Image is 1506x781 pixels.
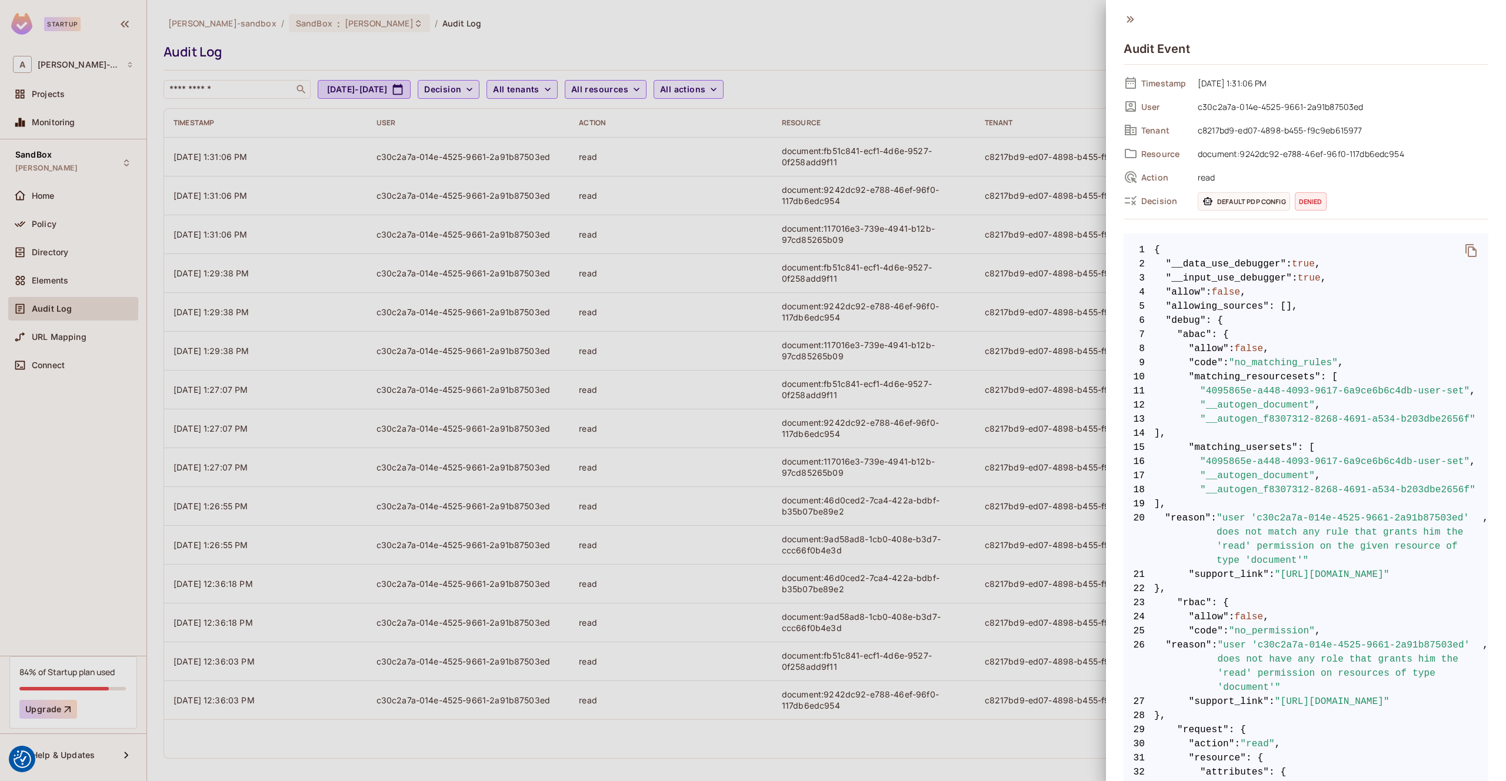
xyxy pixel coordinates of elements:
[1124,638,1154,695] span: 26
[1217,511,1482,568] span: "user 'c30c2a7a-014e-4525-9661-2a91b87503ed' does not match any rule that grants him the 'read' p...
[1124,582,1488,596] span: },
[1124,568,1154,582] span: 21
[1269,765,1286,779] span: : {
[1192,76,1488,90] span: [DATE] 1:31:06 PM
[1166,257,1287,271] span: "__data_use_debugger"
[1263,610,1269,624] span: ,
[1124,398,1154,412] span: 12
[1295,192,1327,211] span: denied
[1212,328,1229,342] span: : {
[1177,596,1212,610] span: "rbac"
[1292,271,1298,285] span: :
[1166,313,1206,328] span: "debug"
[1124,42,1190,56] h4: Audit Event
[1124,328,1154,342] span: 7
[1275,695,1390,709] span: "[URL][DOMAIN_NAME]"
[1482,638,1488,695] span: ,
[1198,192,1290,211] span: Default PDP config
[1124,483,1154,497] span: 18
[1189,342,1229,356] span: "allow"
[1229,723,1246,737] span: : {
[1124,582,1154,596] span: 22
[1166,299,1270,313] span: "allowing_sources"
[1269,568,1275,582] span: :
[1192,123,1488,137] span: c8217bd9-ed07-4898-b455-f9c9eb615977
[1321,370,1338,384] span: : [
[1286,257,1292,271] span: :
[1124,257,1154,271] span: 2
[1124,596,1154,610] span: 23
[1189,370,1321,384] span: "matching_resourcesets"
[1189,737,1235,751] span: "action"
[1189,568,1270,582] span: "support_link"
[1124,497,1154,511] span: 19
[1235,737,1241,751] span: :
[1141,78,1188,89] span: Timestamp
[1206,285,1212,299] span: :
[1189,751,1247,765] span: "resource"
[1240,737,1275,751] span: "read"
[1124,737,1154,751] span: 30
[1292,257,1315,271] span: true
[1229,624,1315,638] span: "no_permission"
[1189,695,1270,709] span: "support_link"
[14,750,31,768] button: Consent Preferences
[1141,101,1188,112] span: User
[1166,285,1206,299] span: "allow"
[1166,638,1212,695] span: "reason"
[1124,709,1488,723] span: },
[1141,125,1188,136] span: Tenant
[1229,356,1338,370] span: "no_matching_rules"
[1240,285,1246,299] span: ,
[1298,440,1315,455] span: : [
[1141,172,1188,183] span: Action
[1189,356,1224,370] span: "code"
[1470,455,1475,469] span: ,
[1124,455,1154,469] span: 16
[1211,511,1217,568] span: :
[1223,356,1229,370] span: :
[1275,737,1281,751] span: ,
[1235,342,1264,356] span: false
[1212,285,1241,299] span: false
[1124,243,1154,257] span: 1
[1482,511,1488,568] span: ,
[1124,610,1154,624] span: 24
[1206,313,1223,328] span: : {
[1315,469,1321,483] span: ,
[1177,328,1212,342] span: "abac"
[1235,610,1264,624] span: false
[1200,765,1269,779] span: "attributes"
[1124,426,1154,440] span: 14
[1315,257,1321,271] span: ,
[1470,384,1475,398] span: ,
[1315,398,1321,412] span: ,
[1192,99,1488,114] span: c30c2a7a-014e-4525-9661-2a91b87503ed
[1124,412,1154,426] span: 13
[1124,426,1488,440] span: ],
[1275,568,1390,582] span: "[URL][DOMAIN_NAME]"
[1124,751,1154,765] span: 31
[1269,299,1298,313] span: : [],
[1189,610,1229,624] span: "allow"
[1124,511,1154,568] span: 20
[1200,412,1475,426] span: "__autogen_f8307312-8268-4691-a534-b203dbe2656f"
[1124,469,1154,483] span: 17
[1212,596,1229,610] span: : {
[1124,356,1154,370] span: 9
[1141,195,1188,206] span: Decision
[1189,624,1224,638] span: "code"
[1229,610,1235,624] span: :
[1212,638,1218,695] span: :
[1124,624,1154,638] span: 25
[1166,271,1292,285] span: "__input_use_debugger"
[1338,356,1344,370] span: ,
[1154,243,1160,257] span: {
[1457,236,1485,265] button: delete
[1124,497,1488,511] span: ],
[1124,271,1154,285] span: 3
[1189,440,1298,455] span: "matching_usersets"
[14,750,31,768] img: Revisit consent button
[1229,342,1235,356] span: :
[1200,384,1470,398] span: "4095865e-a448-4093-9617-6a9ce6b6c4db-user-set"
